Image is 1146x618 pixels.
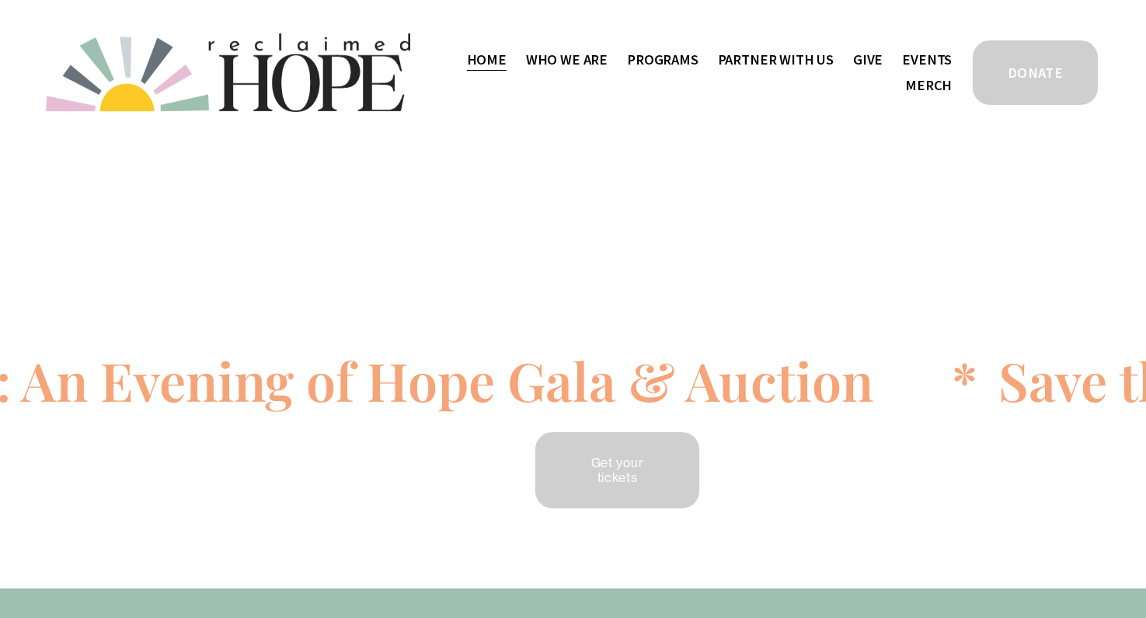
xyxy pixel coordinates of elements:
a: Events [902,47,952,72]
img: Reclaimed Hope Initiative [46,33,410,112]
a: Get your tickets [533,430,702,511]
a: Give [853,47,883,72]
a: folder dropdown [718,47,834,72]
a: Merch [905,72,952,98]
span: Who We Are [526,48,608,72]
span: Partner With Us [718,48,834,72]
a: DONATE [970,38,1100,107]
a: Home [467,47,507,72]
a: folder dropdown [526,47,608,72]
span: Programs [627,48,698,72]
a: folder dropdown [627,47,698,72]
